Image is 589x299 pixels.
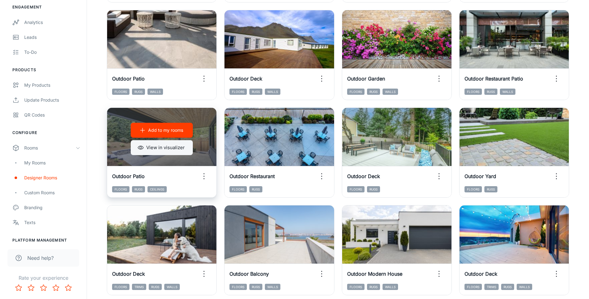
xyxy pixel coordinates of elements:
[24,189,80,196] div: Custom Rooms
[265,284,280,290] span: Walls
[131,123,193,138] button: Add to my rooms
[132,186,145,192] span: Rugs
[5,274,82,282] p: Rate your experience
[149,284,162,290] span: Rugs
[229,284,247,290] span: Floors
[24,204,80,211] div: Branding
[500,89,515,95] span: Walls
[249,284,262,290] span: Rugs
[484,186,497,192] span: Rugs
[164,284,180,290] span: Walls
[347,172,380,180] h6: Outdoor Deck
[147,186,167,192] span: Ceilings
[24,174,80,181] div: Designer Rooms
[347,186,365,192] span: Floors
[27,254,54,262] span: Need help?
[347,75,385,82] h6: Outdoor Garden
[62,282,75,294] button: Rate 5 star
[131,140,193,155] button: View in visualizer
[464,89,482,95] span: Floors
[24,34,80,41] div: Leads
[347,89,365,95] span: Floors
[24,112,80,118] div: QR Codes
[229,75,262,82] h6: Outdoor Deck
[112,172,145,180] h6: Outdoor Patio
[249,89,262,95] span: Rugs
[24,82,80,89] div: My Products
[132,89,145,95] span: Rugs
[383,89,398,95] span: Walls
[24,159,80,166] div: My Rooms
[50,282,62,294] button: Rate 4 star
[112,186,129,192] span: Floors
[484,284,499,290] span: Trims
[229,89,247,95] span: Floors
[147,89,163,95] span: Walls
[383,284,398,290] span: Walls
[24,97,80,103] div: Update Products
[367,284,380,290] span: Rugs
[24,19,80,26] div: Analytics
[25,282,37,294] button: Rate 2 star
[464,284,482,290] span: Floors
[132,284,146,290] span: Trims
[37,282,50,294] button: Rate 3 star
[229,270,269,278] h6: Outdoor Balcony
[112,75,145,82] h6: Outdoor Patio
[464,75,523,82] h6: Outdoor Restaurant Patio
[148,127,183,134] p: Add to my rooms
[464,270,497,278] h6: Outdoor Deck
[249,186,262,192] span: Rugs
[112,89,129,95] span: Floors
[265,89,280,95] span: Walls
[112,284,129,290] span: Floors
[347,270,402,278] h6: Outdoor Modern House
[464,172,496,180] h6: Outdoor Yard
[501,284,514,290] span: Rugs
[367,186,380,192] span: Rugs
[229,186,247,192] span: Floors
[347,284,365,290] span: Floors
[517,284,532,290] span: Walls
[112,270,145,278] h6: Outdoor Deck
[12,282,25,294] button: Rate 1 star
[484,89,497,95] span: Rugs
[229,172,275,180] h6: Outdoor Restaurant
[24,49,80,56] div: To-do
[24,145,75,151] div: Rooms
[367,89,380,95] span: Rugs
[24,219,80,226] div: Texts
[464,186,482,192] span: Floors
